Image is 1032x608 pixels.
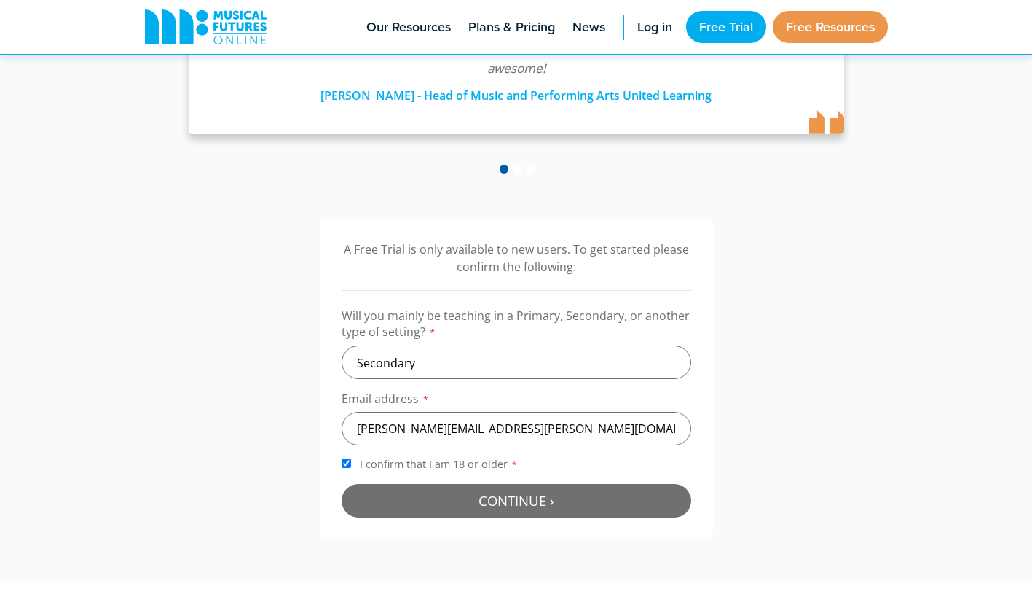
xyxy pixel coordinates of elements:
[468,17,555,37] span: Plans & Pricing
[572,17,605,37] span: News
[218,38,815,79] p: The new resources are so brilliant, thank you for creating such fantastic content. Musical Future...
[342,459,351,468] input: I confirm that I am 18 or older*
[357,457,521,471] span: I confirm that I am 18 or older
[218,79,815,105] div: [PERSON_NAME] - Head of Music and Performing Arts United Learning
[342,241,691,276] p: A Free Trial is only available to new users. To get started please confirm the following:
[478,491,554,510] span: Continue ›
[637,17,672,37] span: Log in
[342,391,691,412] label: Email address
[342,484,691,518] button: Continue ›
[773,11,888,43] a: Free Resources
[366,17,451,37] span: Our Resources
[686,11,766,43] a: Free Trial
[342,308,691,346] label: Will you mainly be teaching in a Primary, Secondary, or another type of setting?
